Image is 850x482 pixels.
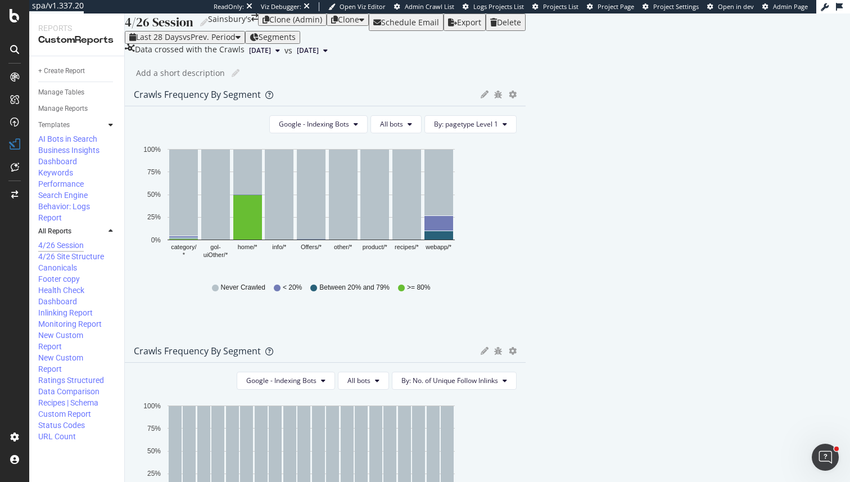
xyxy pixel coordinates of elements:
button: All bots [370,115,422,133]
div: ReadOnly: [214,2,244,11]
div: Viz Debugger: [261,2,301,11]
button: Clone [327,13,369,26]
div: AI Bots in Search [38,133,97,145]
div: Recipes | Schema Custom Report [38,397,110,420]
button: By: No. of Unique Follow Inlinks [392,372,517,390]
text: 50% [147,191,161,199]
a: 4/26 Session [38,240,116,251]
a: Manage Reports [38,103,116,115]
div: bug [494,347,503,355]
div: Footer copy [38,273,80,285]
div: arrow-right-arrow-left [251,13,258,21]
a: URL Count [38,431,116,442]
span: By: No. of Unique Follow Inlinks [401,376,498,385]
span: Segments [259,31,296,42]
div: Monitoring Report [38,318,102,330]
a: + Create Report [38,65,116,77]
div: 4/26 Session [38,240,84,251]
a: Inlinking Report [38,307,116,318]
div: Clone [338,15,359,24]
div: Search Engine Behavior: Logs Report [38,190,110,223]
a: AI Bots in Search [38,133,116,145]
a: 4/26 Site Structure [38,251,116,262]
span: Last 28 Days [136,31,183,42]
div: gear [509,91,517,98]
a: Open in dev [707,2,754,11]
button: Export [444,13,486,31]
div: Sainsbury's [208,13,251,31]
div: URL Count [38,431,76,442]
button: Delete [486,13,526,31]
div: 4/26 Site Structure [38,251,104,262]
text: 75% [147,424,161,432]
a: New Custom Report [38,330,116,352]
span: Open Viz Editor [340,2,386,11]
a: Search Engine Behavior: Logs Report [38,190,116,223]
div: Business Insights Dashboard [38,145,108,167]
button: [DATE] [292,44,332,57]
button: Schedule Email [369,13,444,31]
div: CustomReports [38,34,115,47]
span: All bots [347,376,370,385]
button: [DATE] [245,44,284,57]
text: Offers/* [301,244,322,250]
text: 100% [143,145,161,153]
text: other/* [334,244,352,250]
a: Logs Projects List [463,2,524,11]
text: category/ [171,244,197,250]
div: Health Check Dashboard [38,285,107,307]
text: recipes/* [395,244,419,250]
div: Export [457,18,481,27]
div: Schedule Email [381,18,439,27]
a: All Reports [38,226,105,237]
text: uiOther/* [204,251,228,258]
div: bug [494,91,503,98]
span: Google - Indexing Bots [246,376,317,385]
a: Footer copy [38,273,116,285]
text: 50% [147,447,161,455]
a: Health Check Dashboard [38,285,116,307]
span: All bots [380,119,403,129]
div: Status Codes [38,420,85,431]
a: Manage Tables [38,87,116,98]
div: gear [509,347,517,355]
div: All Reports [38,226,71,237]
div: Canonicals [38,262,77,273]
button: Segments [245,31,300,43]
a: Projects List [532,2,578,11]
text: webapp/* [425,244,452,250]
button: Google - Indexing Bots [269,115,368,133]
span: Admin Page [773,2,808,11]
span: 2025 Aug. 11th [297,46,319,56]
text: 100% [143,402,161,409]
text: home/* [238,244,258,250]
a: Project Settings [643,2,699,11]
button: Google - Indexing Bots [237,372,335,390]
button: Clone (Admin) [258,13,327,26]
text: 75% [147,168,161,175]
span: Admin Crawl List [405,2,454,11]
div: Data crossed with the Crawls [135,44,245,57]
text: 0% [151,236,161,244]
span: >= 80% [407,283,430,292]
div: Delete [497,18,521,27]
button: Last 28 DaysvsPrev. Period [125,31,245,43]
div: Ratings Structured Data Comparison [38,375,110,397]
a: Admin Page [762,2,808,11]
a: Status Codes [38,420,116,431]
text: info/* [272,244,287,250]
button: All bots [338,372,389,390]
a: Admin Crawl List [394,2,454,11]
div: Inlinking Report [38,307,93,318]
div: New Custom Report [38,330,106,352]
svg: A chart. [134,142,455,273]
a: Open Viz Editor [328,2,386,11]
button: By: pagetype Level 1 [424,115,517,133]
a: Ratings Structured Data Comparison [38,375,116,397]
div: Crawls Frequency By Segment [134,89,261,100]
span: vs Prev. Period [183,31,236,42]
span: < 20% [283,283,302,292]
a: Monitoring Report [38,318,116,330]
div: New Custom Report [38,352,106,375]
